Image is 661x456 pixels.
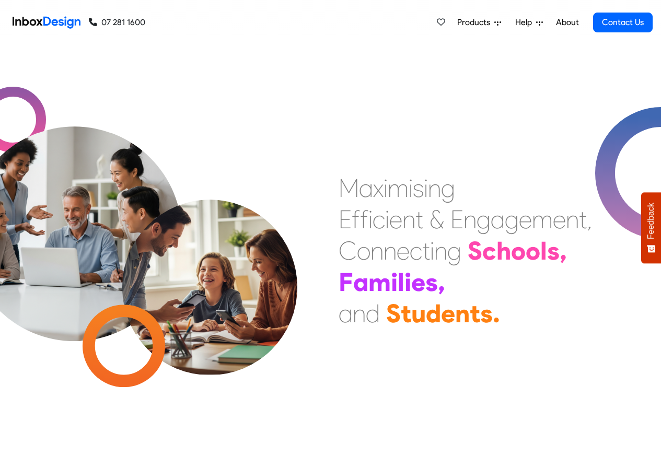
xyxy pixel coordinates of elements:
div: n [455,298,470,329]
div: n [463,204,477,235]
div: g [441,172,455,204]
div: s [413,172,424,204]
img: parents_with_child.png [100,156,319,375]
div: s [547,235,560,266]
div: F [339,266,353,298]
div: E [339,204,352,235]
div: S [468,235,482,266]
div: e [389,204,402,235]
div: . [493,298,500,329]
div: m [368,266,391,298]
div: c [482,235,496,266]
a: Products [453,12,505,33]
div: a [353,266,368,298]
div: i [391,266,398,298]
div: , [438,266,445,298]
div: t [422,235,430,266]
div: u [411,298,426,329]
div: & [430,204,444,235]
div: t [579,204,587,235]
a: 07 281 1600 [89,16,145,29]
div: a [359,172,373,204]
div: t [415,204,423,235]
div: n [370,235,384,266]
div: o [511,235,526,266]
a: About [553,12,582,33]
span: Help [515,16,536,29]
div: i [385,204,389,235]
div: o [526,235,540,266]
div: m [388,172,409,204]
a: Contact Us [593,13,653,32]
span: Feedback [646,203,656,239]
div: M [339,172,359,204]
div: d [426,298,441,329]
div: i [430,235,434,266]
div: c [410,235,422,266]
div: i [368,204,373,235]
div: l [540,235,547,266]
div: C [339,235,357,266]
div: n [353,298,366,329]
div: i [384,172,388,204]
div: g [447,235,461,266]
div: e [441,298,455,329]
div: c [373,204,385,235]
div: i [404,266,411,298]
div: o [357,235,370,266]
div: s [480,298,493,329]
div: n [384,235,397,266]
span: Products [457,16,494,29]
div: , [560,235,567,266]
div: n [402,204,415,235]
div: g [505,204,519,235]
div: a [491,204,505,235]
div: l [398,266,404,298]
div: Maximising Efficient & Engagement, Connecting Schools, Families, and Students. [339,172,592,329]
div: m [532,204,553,235]
div: t [470,298,480,329]
div: e [411,266,425,298]
div: e [397,235,410,266]
div: e [553,204,566,235]
div: a [339,298,353,329]
div: s [425,266,438,298]
div: n [428,172,441,204]
div: S [386,298,401,329]
div: x [373,172,384,204]
div: i [409,172,413,204]
a: Help [511,12,547,33]
div: E [450,204,463,235]
div: i [424,172,428,204]
div: d [366,298,380,329]
button: Feedback - Show survey [641,192,661,263]
div: g [477,204,491,235]
div: f [352,204,360,235]
div: f [360,204,368,235]
div: n [434,235,447,266]
div: , [587,204,592,235]
div: n [566,204,579,235]
div: e [519,204,532,235]
div: t [401,298,411,329]
div: h [496,235,511,266]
